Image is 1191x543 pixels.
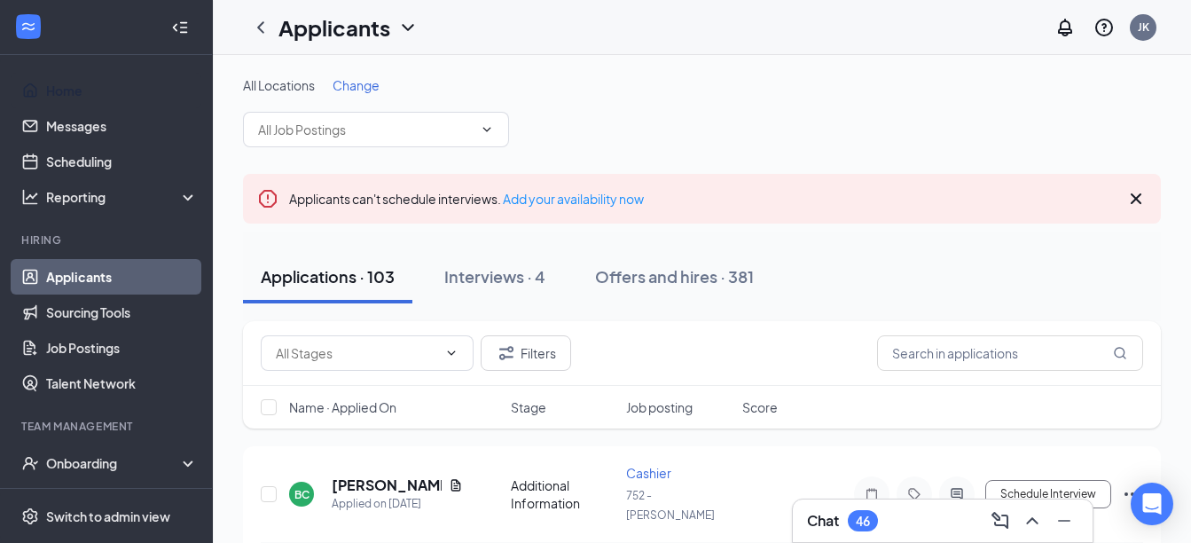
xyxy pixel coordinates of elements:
[243,77,315,93] span: All Locations
[1054,17,1076,38] svg: Notifications
[46,454,183,472] div: Onboarding
[278,12,390,43] h1: Applicants
[946,487,968,501] svg: ActiveChat
[595,265,754,287] div: Offers and hires · 381
[861,487,882,501] svg: Note
[626,489,715,522] span: 752 - [PERSON_NAME]
[626,398,693,416] span: Job posting
[986,507,1015,535] button: ComposeMessage
[444,265,545,287] div: Interviews · 4
[289,191,644,207] span: Applicants can't schedule interviews.
[46,330,198,366] a: Job Postings
[1113,346,1127,360] svg: MagnifyingGlass
[46,508,170,525] div: Switch to admin view
[449,478,463,492] svg: Document
[511,476,616,512] div: Additional Information
[276,343,437,363] input: All Stages
[877,335,1143,371] input: Search in applications
[21,419,194,434] div: Team Management
[46,73,198,108] a: Home
[985,480,1111,508] button: Schedule Interview
[503,191,644,207] a: Add your availability now
[904,487,925,501] svg: Tag
[481,335,571,371] button: Filter Filters
[21,508,39,525] svg: Settings
[258,120,473,139] input: All Job Postings
[257,188,278,209] svg: Error
[990,510,1011,531] svg: ComposeMessage
[289,398,396,416] span: Name · Applied On
[511,398,546,416] span: Stage
[171,19,189,36] svg: Collapse
[294,487,310,502] div: BC
[397,17,419,38] svg: ChevronDown
[333,77,380,93] span: Change
[46,144,198,179] a: Scheduling
[332,495,463,513] div: Applied on [DATE]
[46,108,198,144] a: Messages
[46,481,198,516] a: Team
[1018,507,1046,535] button: ChevronUp
[1022,510,1043,531] svg: ChevronUp
[1050,507,1078,535] button: Minimize
[1138,20,1149,35] div: JK
[807,511,839,531] h3: Chat
[261,265,395,287] div: Applications · 103
[20,18,37,35] svg: WorkstreamLogo
[46,188,199,206] div: Reporting
[1125,188,1147,209] svg: Cross
[332,476,442,495] h5: [PERSON_NAME]
[21,232,194,248] div: Hiring
[444,346,458,360] svg: ChevronDown
[1093,17,1115,38] svg: QuestionInfo
[250,17,271,38] svg: ChevronLeft
[46,366,198,401] a: Talent Network
[480,122,494,137] svg: ChevronDown
[21,188,39,206] svg: Analysis
[1122,484,1143,505] svg: Ellipses
[626,465,671,481] span: Cashier
[46,295,198,330] a: Sourcing Tools
[742,398,778,416] span: Score
[856,514,870,529] div: 46
[496,342,517,364] svg: Filter
[46,259,198,295] a: Applicants
[1054,510,1075,531] svg: Minimize
[1131,483,1173,525] div: Open Intercom Messenger
[21,454,39,472] svg: UserCheck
